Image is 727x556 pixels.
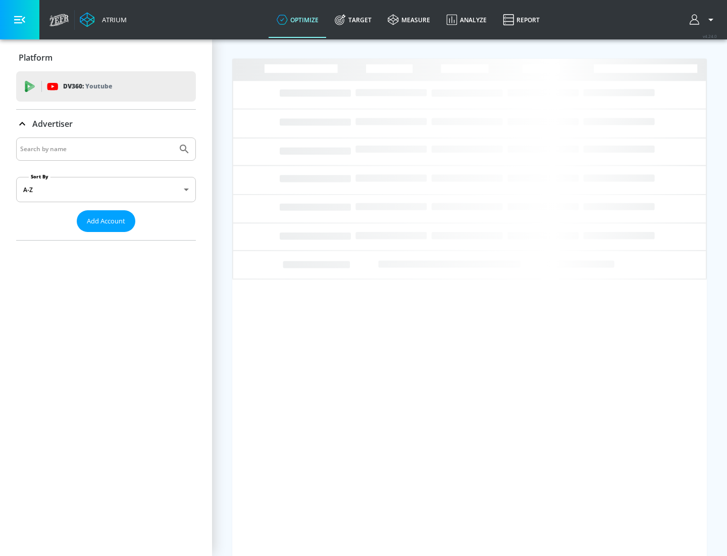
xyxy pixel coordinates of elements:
p: Youtube [85,81,112,91]
a: Report [495,2,548,38]
nav: list of Advertiser [16,232,196,240]
a: Analyze [438,2,495,38]
div: DV360: Youtube [16,71,196,102]
a: optimize [269,2,327,38]
span: v 4.24.0 [703,33,717,39]
a: Atrium [80,12,127,27]
div: Atrium [98,15,127,24]
div: A-Z [16,177,196,202]
label: Sort By [29,173,50,180]
input: Search by name [20,143,173,156]
div: Advertiser [16,110,196,138]
button: Add Account [77,210,135,232]
p: DV360: [63,81,112,92]
span: Add Account [87,215,125,227]
p: Advertiser [32,118,73,129]
a: measure [380,2,438,38]
a: Target [327,2,380,38]
div: Platform [16,43,196,72]
div: Advertiser [16,137,196,240]
p: Platform [19,52,53,63]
